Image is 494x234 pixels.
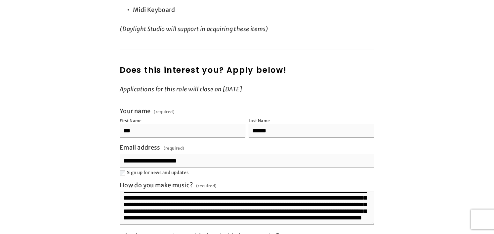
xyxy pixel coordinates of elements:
[120,25,268,33] em: (Daylight Studio will support in acquiring these items)
[133,3,374,17] p: Midi Keyboard
[120,144,160,151] span: Email address
[120,170,125,175] input: Sign up for news and updates
[127,170,188,175] span: Sign up for news and updates
[120,181,193,189] span: How do you make music?
[120,107,150,115] span: Your name
[120,85,242,93] em: Applications for this role will close on [DATE]
[120,118,142,123] div: First Name
[196,181,217,190] span: (required)
[249,118,270,123] div: Last Name
[164,144,185,153] span: (required)
[120,64,374,76] h2: Does this interest you? Apply below!
[154,110,175,114] span: (required)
